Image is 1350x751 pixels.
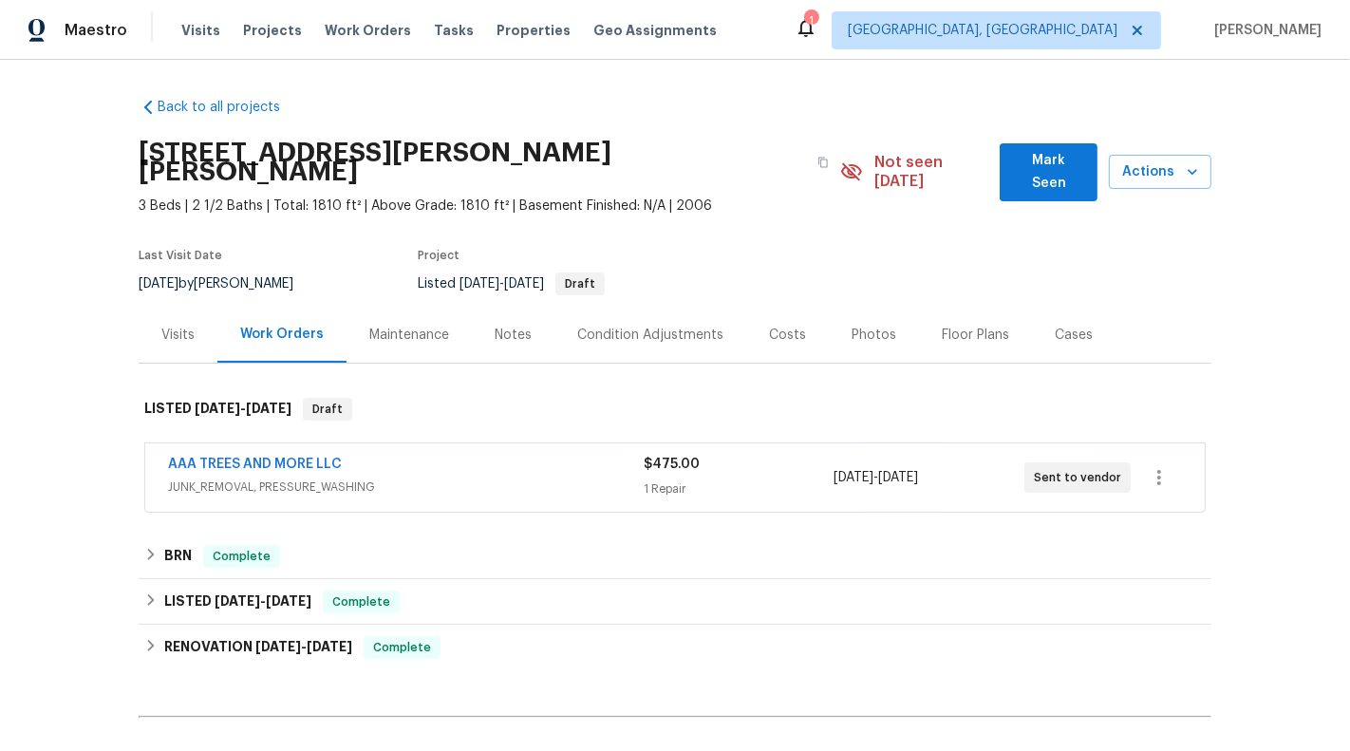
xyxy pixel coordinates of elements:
div: Floor Plans [942,326,1009,345]
div: Cases [1055,326,1093,345]
div: Condition Adjustments [577,326,723,345]
span: Complete [205,547,278,566]
h6: LISTED [144,398,291,421]
span: - [459,277,544,291]
div: Work Orders [240,325,324,344]
span: Complete [366,638,439,657]
span: [GEOGRAPHIC_DATA], [GEOGRAPHIC_DATA] [848,21,1117,40]
span: 3 Beds | 2 1/2 Baths | Total: 1810 ft² | Above Grade: 1810 ft² | Basement Finished: N/A | 2006 [139,197,840,216]
span: Complete [325,592,398,611]
a: AAA TREES AND MORE LLC [168,458,342,471]
span: [DATE] [195,402,240,415]
span: Properties [497,21,571,40]
div: BRN Complete [139,534,1211,579]
div: RENOVATION [DATE]-[DATE]Complete [139,625,1211,670]
span: - [255,640,352,653]
span: [DATE] [266,594,311,608]
span: - [215,594,311,608]
button: Mark Seen [1000,143,1097,201]
span: [DATE] [504,277,544,291]
span: Maestro [65,21,127,40]
h6: BRN [164,545,192,568]
span: Work Orders [325,21,411,40]
div: Photos [852,326,896,345]
span: [DATE] [255,640,301,653]
span: Draft [557,278,603,290]
span: [DATE] [834,471,874,484]
button: Actions [1109,155,1211,190]
span: Mark Seen [1015,149,1082,196]
span: Project [418,250,459,261]
span: Tasks [434,24,474,37]
a: Back to all projects [139,98,321,117]
button: Copy Address [806,145,840,179]
span: - [195,402,291,415]
span: Listed [418,277,605,291]
span: Not seen [DATE] [874,153,989,191]
span: JUNK_REMOVAL, PRESSURE_WASHING [168,478,644,497]
span: Sent to vendor [1034,468,1129,487]
h6: LISTED [164,591,311,613]
h6: RENOVATION [164,636,352,659]
span: [DATE] [459,277,499,291]
span: Geo Assignments [593,21,717,40]
div: Visits [161,326,195,345]
div: 1 [804,11,817,30]
span: [DATE] [215,594,260,608]
span: [DATE] [879,471,919,484]
div: LISTED [DATE]-[DATE]Complete [139,579,1211,625]
span: Actions [1124,160,1196,184]
span: - [834,468,919,487]
span: $475.00 [644,458,700,471]
div: LISTED [DATE]-[DATE]Draft [139,379,1211,440]
div: 1 Repair [644,479,834,498]
h2: [STREET_ADDRESS][PERSON_NAME][PERSON_NAME] [139,143,806,181]
span: [PERSON_NAME] [1207,21,1322,40]
div: by [PERSON_NAME] [139,272,316,295]
span: [DATE] [307,640,352,653]
div: Notes [495,326,532,345]
div: Costs [769,326,806,345]
span: [DATE] [246,402,291,415]
div: Maintenance [369,326,449,345]
span: Last Visit Date [139,250,222,261]
span: Projects [243,21,302,40]
span: Visits [181,21,220,40]
span: [DATE] [139,277,178,291]
span: Draft [305,400,350,419]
